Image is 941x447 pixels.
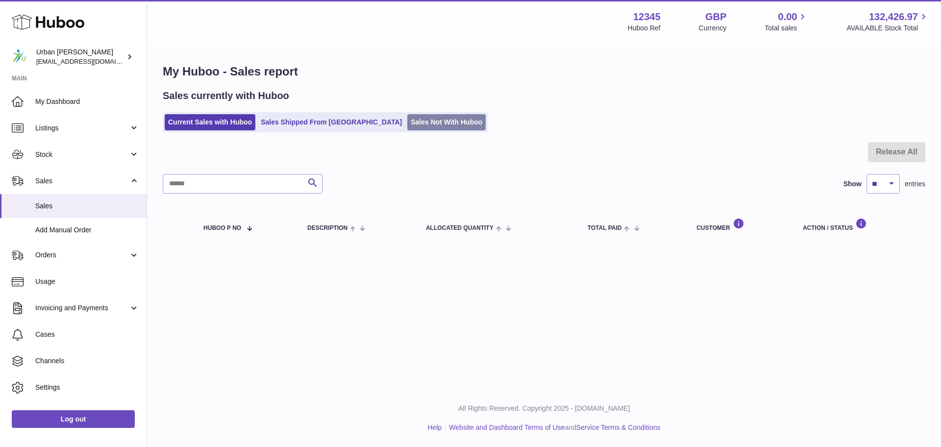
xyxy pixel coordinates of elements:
span: Orders [35,250,129,260]
span: Huboo P no [203,225,241,231]
a: Sales Not With Huboo [407,114,486,130]
a: 0.00 Total sales [765,10,808,33]
a: 132,426.97 AVAILABLE Stock Total [846,10,929,33]
span: Description [307,225,347,231]
span: Cases [35,330,139,339]
li: and [446,423,660,432]
span: Invoicing and Payments [35,303,129,313]
a: Log out [12,410,135,428]
span: Usage [35,277,139,286]
div: Huboo Ref [628,24,661,33]
a: Current Sales with Huboo [165,114,255,130]
span: Total paid [588,225,622,231]
p: All Rights Reserved. Copyright 2025 - [DOMAIN_NAME] [155,404,933,413]
span: ALLOCATED Quantity [426,225,494,231]
a: Website and Dashboard Terms of Use [449,423,565,431]
span: Add Manual Order [35,225,139,235]
div: Customer [696,218,783,231]
span: Stock [35,150,129,159]
span: Channels [35,356,139,366]
span: entries [905,179,925,189]
strong: 12345 [633,10,661,24]
h1: My Huboo - Sales report [163,64,925,79]
span: Listings [35,124,129,133]
span: Sales [35,201,139,211]
a: Help [428,423,442,431]
span: 132,426.97 [869,10,918,24]
span: Sales [35,176,129,186]
span: Settings [35,383,139,392]
span: My Dashboard [35,97,139,106]
strong: GBP [705,10,726,24]
div: Currency [699,24,727,33]
img: orders@urbanpoling.com [12,50,26,64]
span: [EMAIL_ADDRESS][DOMAIN_NAME] [36,57,144,65]
div: Action / Status [803,218,916,231]
h2: Sales currently with Huboo [163,89,289,102]
a: Service Terms & Conditions [576,423,661,431]
span: 0.00 [778,10,797,24]
span: Total sales [765,24,808,33]
div: Urban [PERSON_NAME] [36,48,124,66]
span: AVAILABLE Stock Total [846,24,929,33]
label: Show [843,179,862,189]
a: Sales Shipped From [GEOGRAPHIC_DATA] [257,114,405,130]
